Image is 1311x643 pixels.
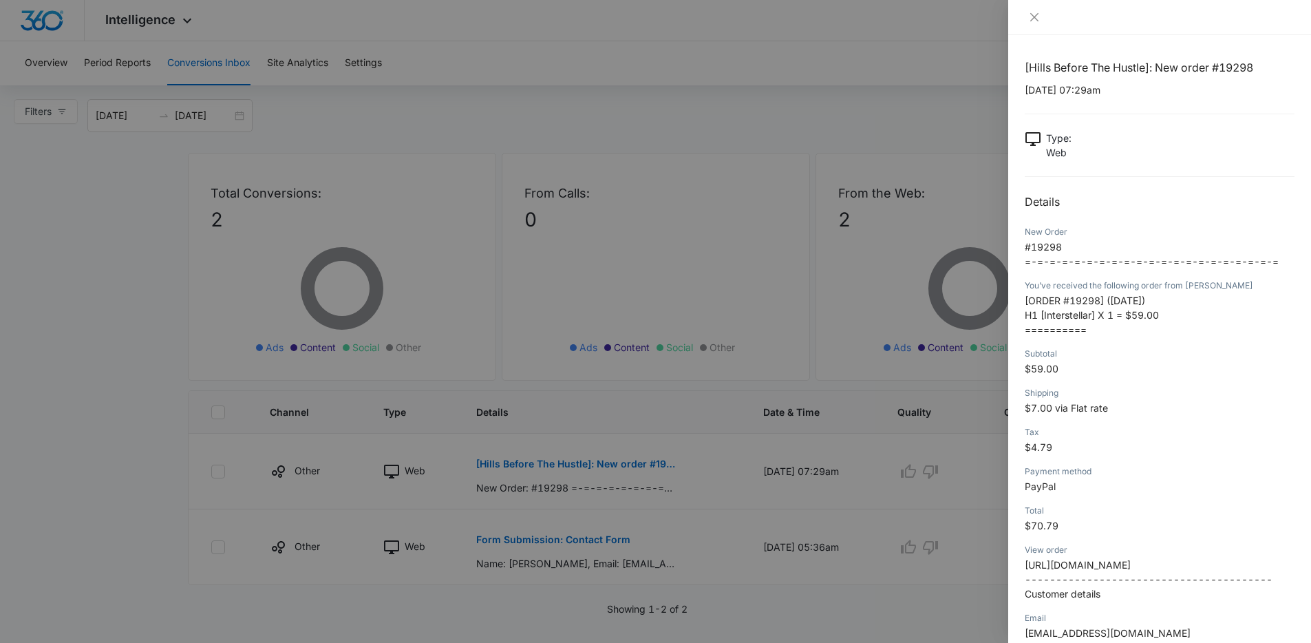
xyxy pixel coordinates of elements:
p: Web [1046,145,1072,160]
div: Tax [1025,426,1294,439]
span: [EMAIL_ADDRESS][DOMAIN_NAME] [1025,627,1191,639]
span: ========== [1025,324,1087,335]
span: #19298 [1025,241,1062,253]
p: [DATE] 07:29am [1025,83,1294,97]
span: $7.00 via Flat rate [1025,402,1108,414]
span: close [1029,12,1040,23]
span: PayPal [1025,481,1056,492]
button: Close [1025,11,1044,23]
span: =-=-=-=-=-=-=-=-=-=-=-=-=-=-=-=-=-=-=-=-= [1025,255,1279,267]
span: [URL][DOMAIN_NAME] [1025,559,1131,571]
span: Customer details [1025,588,1100,600]
div: Email [1025,612,1294,624]
span: $70.79 [1025,520,1058,531]
span: H1 [Interstellar] X 1 = $59.00 [1025,309,1159,321]
span: $59.00 [1025,363,1058,375]
p: Type : [1046,131,1072,145]
div: View order [1025,544,1294,556]
div: Total [1025,505,1294,517]
h1: [Hills Before The Hustle]: New order #19298 [1025,59,1294,76]
div: Payment method [1025,465,1294,478]
h2: Details [1025,193,1294,210]
span: $4.79 [1025,441,1052,453]
div: Shipping [1025,387,1294,399]
span: [ORDER #19298] ([DATE]) [1025,295,1145,306]
div: You’ve received the following order from [PERSON_NAME] [1025,280,1294,292]
div: Subtotal [1025,348,1294,360]
div: New Order [1025,226,1294,238]
span: ---------------------------------------- [1025,573,1272,585]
